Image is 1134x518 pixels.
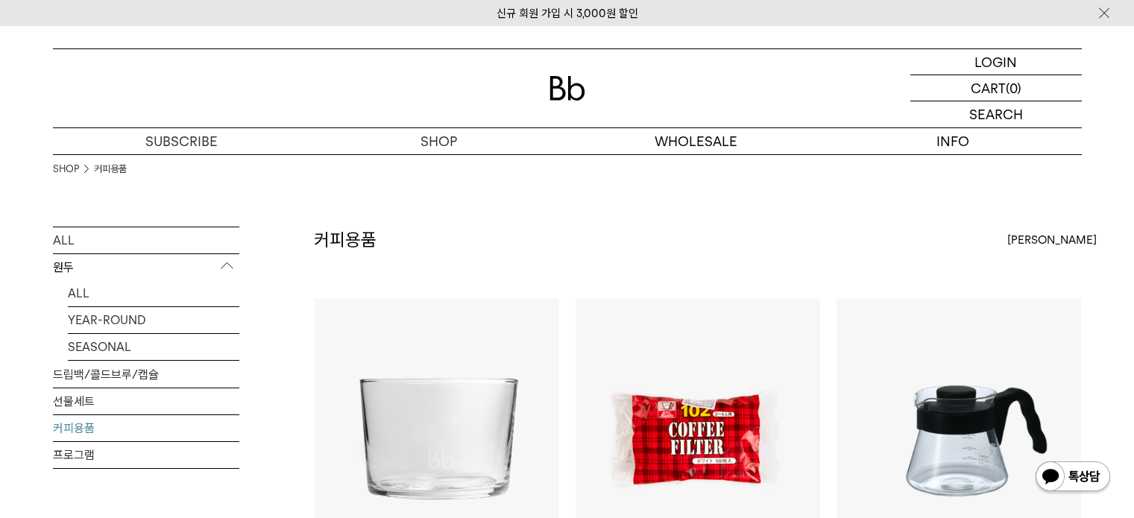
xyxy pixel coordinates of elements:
h2: 커피용품 [314,227,377,253]
p: INFO [825,128,1082,154]
p: SEARCH [969,101,1023,127]
a: 드립백/콜드브루/캡슐 [53,361,239,388]
a: ALL [68,280,239,306]
a: 커피용품 [53,415,239,441]
a: 신규 회원 가입 시 3,000원 할인 [497,7,638,20]
img: 카카오톡 채널 1:1 채팅 버튼 [1034,460,1112,496]
a: SEASONAL [68,334,239,360]
span: [PERSON_NAME] [1007,231,1097,249]
a: LOGIN [910,49,1082,75]
p: CART [971,75,1006,101]
img: 로고 [549,76,585,101]
p: 원두 [53,254,239,281]
a: CART (0) [910,75,1082,101]
a: YEAR-ROUND [68,307,239,333]
a: ALL [53,227,239,253]
a: 프로그램 [53,442,239,468]
a: SHOP [310,128,567,154]
a: SUBSCRIBE [53,128,310,154]
p: WHOLESALE [567,128,825,154]
a: 커피용품 [94,162,127,177]
p: (0) [1006,75,1021,101]
p: LOGIN [974,49,1017,75]
a: 선물세트 [53,388,239,414]
a: SHOP [53,162,79,177]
